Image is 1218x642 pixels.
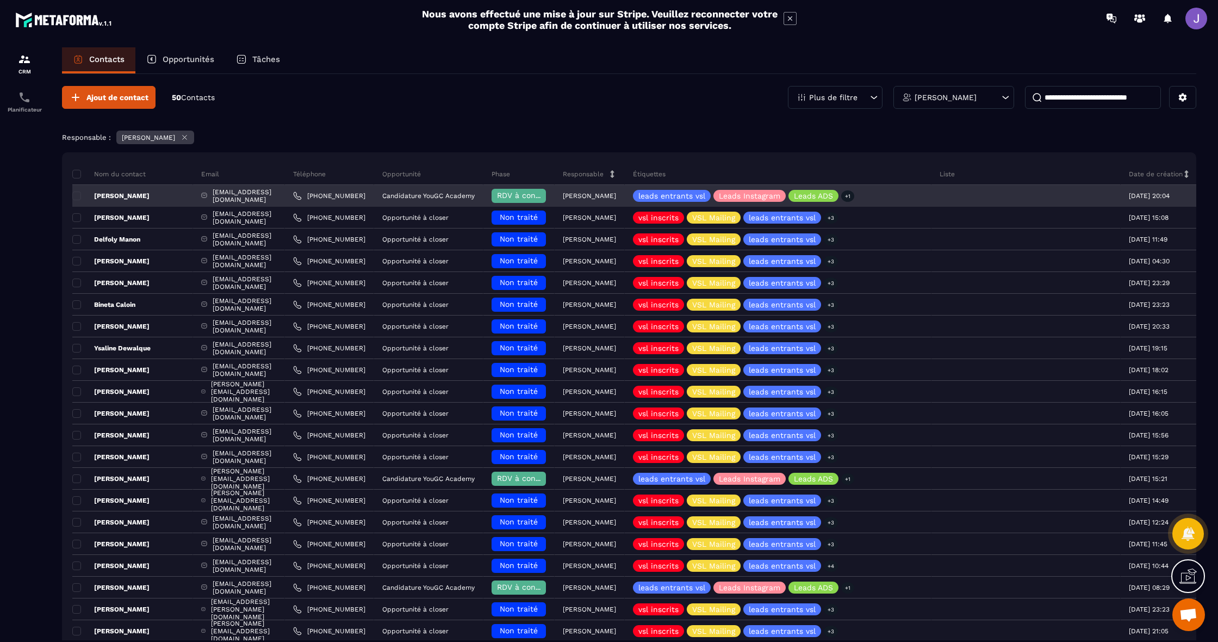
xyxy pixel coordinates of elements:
span: RDV à confimer ❓ [497,474,567,483]
p: +3 [824,386,838,398]
span: Non traité [500,517,538,526]
p: Opportunité à closer [382,323,449,330]
p: Candidature YouGC Academy [382,192,475,200]
p: [DATE] 16:15 [1129,388,1167,396]
p: [DATE] 23:23 [1129,606,1170,613]
p: [PERSON_NAME] [563,388,616,396]
p: Opportunité à closer [382,518,449,526]
p: leads entrants vsl [749,453,816,461]
p: vsl inscrits [638,431,679,439]
p: Contacts [89,54,125,64]
p: [PERSON_NAME] [72,605,150,614]
p: vsl inscrits [638,518,679,526]
p: vsl inscrits [638,497,679,504]
p: +3 [824,365,838,376]
p: +3 [824,430,838,441]
p: Opportunité à closer [382,257,449,265]
p: [DATE] 14:49 [1129,497,1169,504]
p: +1 [841,190,854,202]
span: Non traité [500,343,538,352]
p: +3 [824,452,838,463]
p: [PERSON_NAME] [72,279,150,287]
a: [PHONE_NUMBER] [293,540,365,548]
p: leads entrants vsl [638,584,705,591]
p: [PERSON_NAME] [563,540,616,548]
p: [PERSON_NAME] [563,584,616,591]
p: [PERSON_NAME] [72,518,150,527]
p: VSL Mailing [692,431,735,439]
a: [PHONE_NUMBER] [293,627,365,635]
p: [DATE] 12:24 [1129,518,1169,526]
p: leads entrants vsl [749,366,816,374]
a: formationformationCRM [3,45,46,83]
p: leads entrants vsl [749,497,816,504]
p: +3 [824,321,838,332]
p: +3 [824,212,838,224]
p: vsl inscrits [638,453,679,461]
p: Opportunité à closer [382,366,449,374]
a: [PHONE_NUMBER] [293,387,365,396]
p: [PERSON_NAME] [72,474,150,483]
a: [PHONE_NUMBER] [293,474,365,483]
img: formation [18,53,31,66]
p: VSL Mailing [692,214,735,221]
p: leads entrants vsl [749,562,816,570]
p: +3 [824,626,838,637]
p: +1 [841,582,854,594]
p: [PERSON_NAME] [915,94,977,101]
p: vsl inscrits [638,344,679,352]
p: leads entrants vsl [749,518,816,526]
p: Responsable : [62,133,111,141]
a: [PHONE_NUMBER] [293,496,365,505]
p: leads entrants vsl [749,323,816,330]
p: Opportunité à closer [382,606,449,613]
p: [PERSON_NAME] [563,453,616,461]
p: leads entrants vsl [749,257,816,265]
p: [PERSON_NAME] [563,192,616,200]
p: 50 [172,92,215,103]
p: Opportunité à closer [382,279,449,287]
p: Opportunité à closer [382,344,449,352]
p: [PERSON_NAME] [563,257,616,265]
p: [PERSON_NAME] [72,496,150,505]
span: Non traité [500,387,538,396]
p: Email [201,170,219,178]
p: +3 [824,539,838,550]
p: leads entrants vsl [638,475,705,483]
p: [DATE] 18:02 [1129,366,1169,374]
a: Contacts [62,47,135,73]
p: [PERSON_NAME] [72,213,150,222]
p: leads entrants vsl [749,344,816,352]
p: Opportunité à closer [382,431,449,439]
p: Opportunité à closer [382,453,449,461]
p: leads entrants vsl [749,388,816,396]
a: [PHONE_NUMBER] [293,561,365,570]
p: [DATE] 15:08 [1129,214,1169,221]
p: Leads ADS [794,192,833,200]
p: [DATE] 15:29 [1129,453,1169,461]
a: [PHONE_NUMBER] [293,192,365,200]
span: Non traité [500,626,538,635]
p: [PERSON_NAME] [72,387,150,396]
p: +3 [824,277,838,289]
p: [PERSON_NAME] [563,518,616,526]
p: [DATE] 21:05 [1129,627,1169,635]
p: Opportunité à closer [382,562,449,570]
p: leads entrants vsl [749,279,816,287]
p: Candidature YouGC Academy [382,584,475,591]
p: +3 [824,299,838,311]
p: +3 [824,517,838,528]
p: Opportunité à closer [382,627,449,635]
a: [PHONE_NUMBER] [293,366,365,374]
span: Non traité [500,300,538,308]
p: Opportunité à closer [382,497,449,504]
p: Opportunité à closer [382,388,449,396]
p: [PERSON_NAME] [72,627,150,635]
p: VSL Mailing [692,301,735,308]
p: [PERSON_NAME] [72,366,150,374]
p: Responsable [563,170,604,178]
p: Date de création [1129,170,1183,178]
span: Non traité [500,278,538,287]
p: +3 [824,495,838,507]
p: Tâches [252,54,280,64]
